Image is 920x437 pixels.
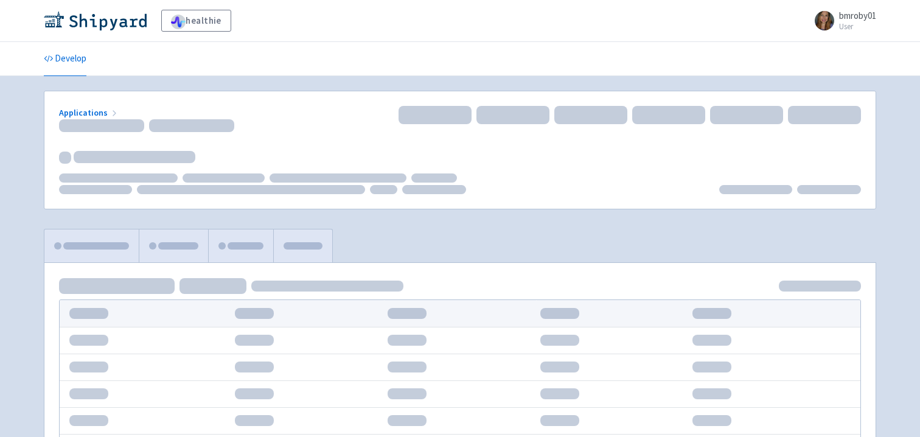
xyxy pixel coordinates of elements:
a: healthie [161,10,231,32]
img: Shipyard logo [44,11,147,30]
a: bmroby01 User [807,11,876,30]
span: bmroby01 [839,10,876,21]
a: Applications [59,107,119,118]
a: Develop [44,42,86,76]
small: User [839,23,876,30]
